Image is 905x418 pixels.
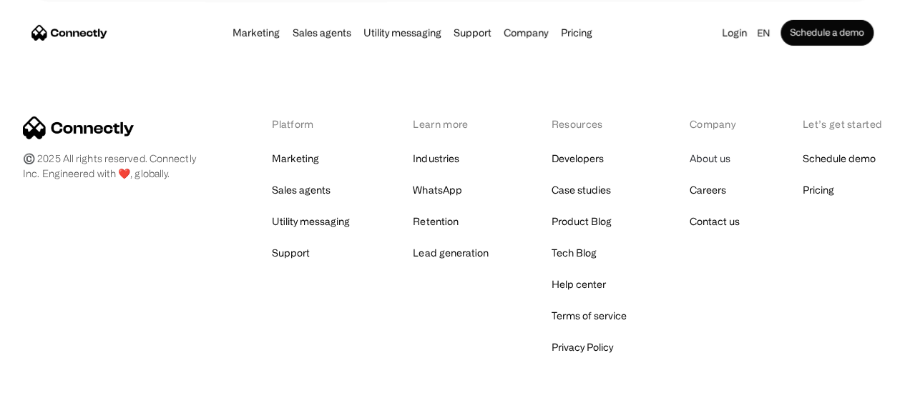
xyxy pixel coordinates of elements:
[552,116,627,131] div: Resources
[552,274,606,294] a: Help center
[718,23,751,43] a: Login
[552,180,611,200] a: Case studies
[272,149,319,169] a: Marketing
[552,243,597,263] a: Tech Blog
[449,27,496,39] a: Support
[690,149,730,169] a: About us
[29,393,86,413] ul: Language list
[499,23,552,43] div: Company
[504,23,548,43] div: Company
[552,149,604,169] a: Developers
[751,23,781,43] div: en
[557,27,597,39] a: Pricing
[14,392,86,413] aside: Language selected: English
[272,180,331,200] a: Sales agents
[552,212,612,232] a: Product Blog
[413,180,461,200] a: WhatsApp
[359,27,446,39] a: Utility messaging
[690,116,740,131] div: Company
[552,306,627,326] a: Terms of service
[228,27,284,39] a: Marketing
[757,23,770,43] div: en
[413,212,458,232] a: Retention
[690,180,726,200] a: Careers
[288,27,355,39] a: Sales agents
[413,243,488,263] a: Lead generation
[781,20,874,46] a: Schedule a demo
[803,180,834,200] a: Pricing
[552,337,613,357] a: Privacy Policy
[272,116,350,131] div: Platform
[803,149,876,169] a: Schedule demo
[803,116,882,131] div: Let’s get started
[413,149,459,169] a: Industries
[413,116,488,131] div: Learn more
[31,22,107,44] a: home
[272,243,310,263] a: Support
[690,212,740,232] a: Contact us
[272,212,350,232] a: Utility messaging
